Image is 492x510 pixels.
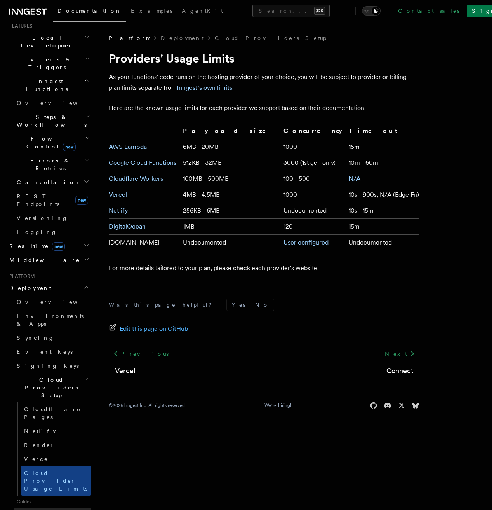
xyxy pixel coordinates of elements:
td: 100MB - 500MB [180,171,280,187]
button: No [250,299,274,311]
button: Deployment [6,281,91,295]
th: Concurrency [280,126,346,139]
td: 10s - 900s, N/A (Edge Fn) [346,187,419,203]
td: 256KB - 6MB [180,203,280,219]
button: Steps & Workflows [14,110,91,132]
a: Overview [14,295,91,309]
td: Undocumented [180,235,280,251]
span: Flow Control [14,135,85,150]
span: Local Development [6,34,85,49]
div: Inngest Functions [6,96,91,239]
a: Syncing [14,331,91,345]
td: 1MB [180,219,280,235]
a: User configured [283,239,329,246]
a: Connect [386,365,413,376]
td: 10s - 15m [346,203,419,219]
th: Timeout [346,126,419,139]
button: Local Development [6,31,91,52]
span: Middleware [6,256,80,264]
td: [DOMAIN_NAME] [109,235,180,251]
button: Flow Controlnew [14,132,91,154]
a: Netlify [109,207,128,214]
a: Cloud Provider Usage Limits [21,466,91,496]
a: REST Endpointsnew [14,189,91,211]
button: Inngest Functions [6,74,91,96]
th: Payload size [180,126,280,139]
a: Previous [109,347,173,361]
button: Events & Triggers [6,52,91,74]
a: Versioning [14,211,91,225]
span: Logging [17,229,57,235]
span: Versioning [17,215,68,221]
button: Toggle dark mode [362,6,381,16]
div: Cloud Providers Setup [14,402,91,496]
span: Cloud Provider Usage Limits [24,470,87,492]
span: Examples [131,8,172,14]
div: © 2025 Inngest Inc. All rights reserved. [109,402,186,409]
p: As your functions' code runs on the hosting provider of your choice, you will be subject to provi... [109,72,419,93]
button: Yes [227,299,250,311]
a: Next [380,347,419,361]
span: Overview [17,299,97,305]
td: 512KB - 32MB [180,155,280,171]
a: Cloudflare Workers [109,175,163,182]
span: Deployment [6,284,51,292]
a: Inngest's own limits [177,84,232,91]
button: Cancellation [14,175,91,189]
span: Documentation [57,8,122,14]
a: Examples [126,2,177,21]
a: Netlify [21,424,91,438]
span: Edit this page on GitHub [120,323,188,334]
td: 4MB - 4.5MB [180,187,280,203]
td: 1000 [280,187,346,203]
td: 15m [346,219,419,235]
span: new [75,196,88,205]
td: 3000 (1st gen only) [280,155,346,171]
span: Overview [17,100,97,106]
button: Middleware [6,253,91,267]
a: Logging [14,225,91,239]
span: Event keys [17,349,73,355]
td: 1000 [280,139,346,155]
button: Search...⌘K [252,5,330,17]
td: 6MB - 20MB [180,139,280,155]
td: 10m - 60m [346,155,419,171]
a: Render [21,438,91,452]
span: Render [24,442,54,448]
td: 100 - 500 [280,171,346,187]
span: REST Endpoints [17,193,59,207]
a: Documentation [53,2,126,22]
p: Was this page helpful? [109,301,217,309]
p: For more details tailored to your plan, please check each provider's website. [109,263,419,274]
span: Inngest Functions [6,77,84,93]
td: 15m [346,139,419,155]
span: Cloud Providers Setup [14,376,86,399]
a: Event keys [14,345,91,359]
a: Vercel [109,191,127,198]
span: Features [6,23,32,29]
a: Cloud Providers Setup [215,34,326,42]
span: Netlify [24,428,56,434]
span: Syncing [17,335,54,341]
button: Realtimenew [6,239,91,253]
a: N/A [349,175,360,182]
span: Errors & Retries [14,157,84,172]
span: Steps & Workflows [14,113,87,129]
button: Errors & Retries [14,154,91,175]
span: new [52,242,65,251]
a: Environments & Apps [14,309,91,331]
a: Vercel [115,365,135,376]
span: Events & Triggers [6,56,85,71]
span: Platform [6,273,35,279]
span: Signing keys [17,363,79,369]
a: We're hiring! [264,402,291,409]
a: AWS Lambda [109,143,147,150]
h1: Providers' Usage Limits [109,51,419,65]
span: Realtime [6,242,65,250]
span: Cancellation [14,178,81,186]
span: Cloudflare Pages [24,406,81,420]
span: AgentKit [182,8,223,14]
a: AgentKit [177,2,228,21]
td: 120 [280,219,346,235]
a: Vercel [21,452,91,466]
